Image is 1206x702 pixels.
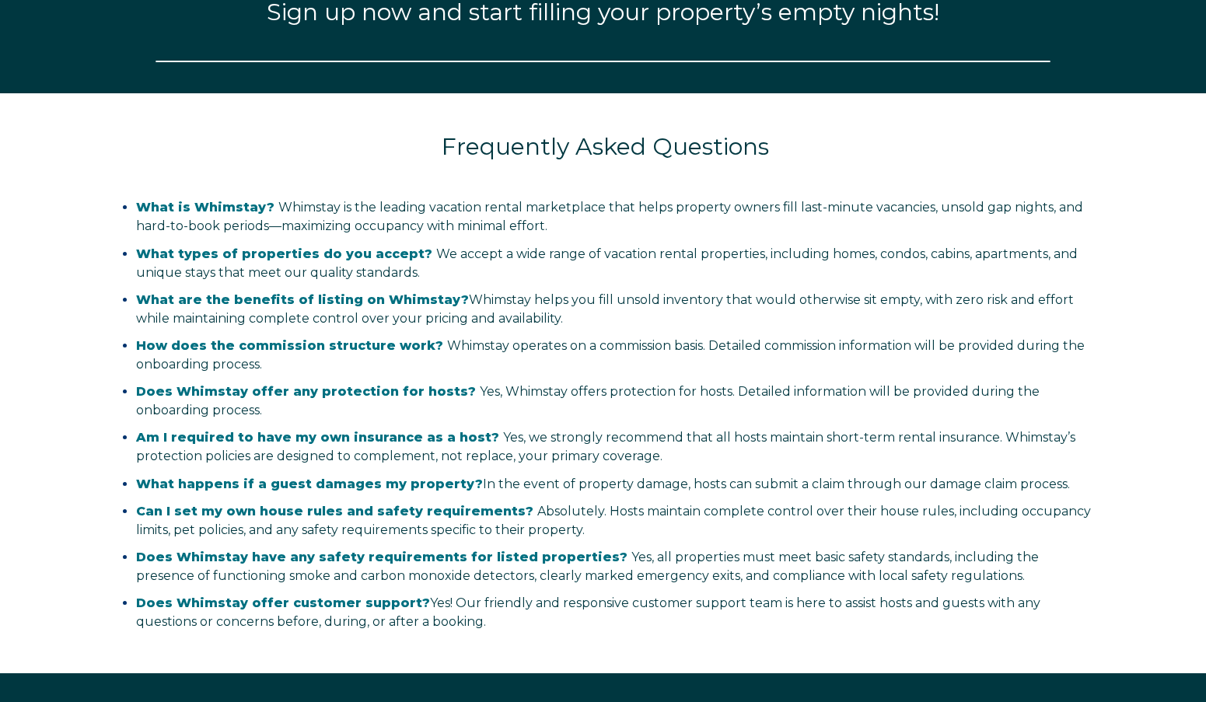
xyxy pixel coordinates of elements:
span: Does Whimstay have any safety requirements for listed properties? [136,550,627,564]
strong: Does Whimstay offer customer support? [136,595,430,610]
strong: What happens if a guest damages my property? [136,477,483,491]
span: Yes, all properties must meet basic safety standards, including the presence of functioning smoke... [136,550,1039,583]
span: Absolutely. Hosts maintain complete control over their house rules, including occupancy limits, p... [136,504,1091,537]
span: What is Whimstay? [136,200,274,215]
span: How does the commission structure work? [136,338,443,353]
span: Frequently Asked Questions [442,132,769,161]
span: Can I set my own house rules and safety requirements? [136,504,533,519]
span: Yes, we strongly recommend that all hosts maintain short-term rental insurance. Whimstay’s protec... [136,430,1075,463]
span: Whimstay is the leading vacation rental marketplace that helps property owners fill last-minute v... [136,200,1083,233]
span: Whimstay operates on a commission basis. Detailed commission information will be provided during ... [136,338,1085,372]
span: Yes! Our friendly and responsive customer support team is here to assist hosts and guests with an... [136,595,1040,629]
span: In the event of property damage, hosts can submit a claim through our damage claim process. [136,477,1070,491]
strong: What are the benefits of listing on Whimstay? [136,292,469,307]
span: We accept a wide range of vacation rental properties, including homes, condos, cabins, apartments... [136,246,1078,280]
span: What types of properties do you accept? [136,246,432,261]
span: Am I required to have my own insurance as a host? [136,430,499,445]
span: Whimstay helps you fill unsold inventory that would otherwise sit empty, with zero risk and effor... [136,292,1074,326]
span: Yes, Whimstay offers protection for hosts. Detailed information will be provided during the onboa... [136,384,1040,417]
span: Does Whimstay offer any protection for hosts? [136,384,476,399]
